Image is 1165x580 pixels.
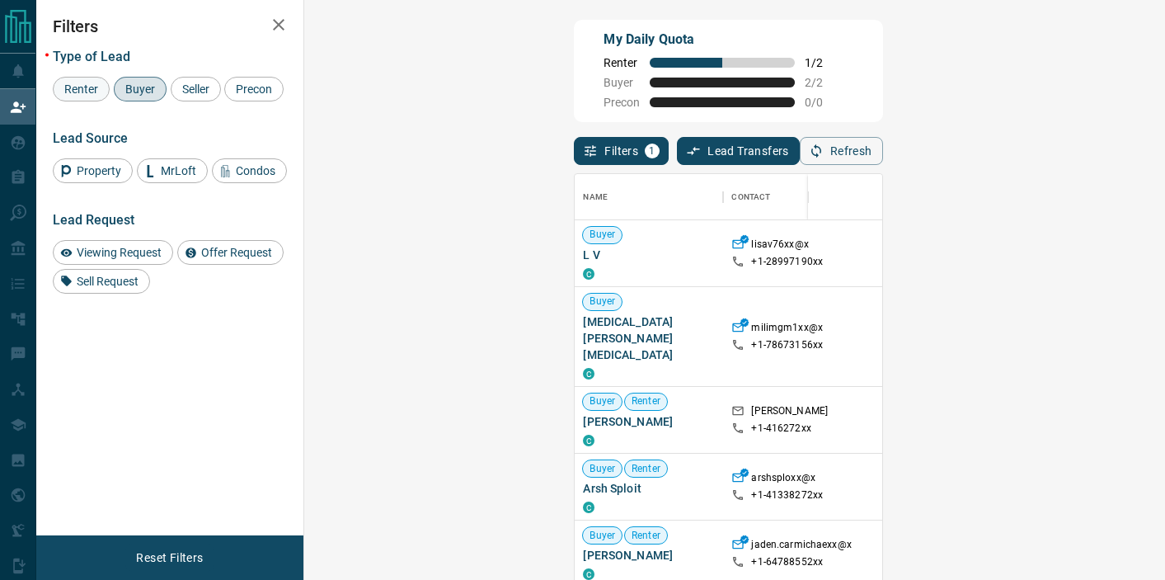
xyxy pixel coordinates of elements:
[800,137,883,165] button: Refresh
[583,413,715,430] span: [PERSON_NAME]
[583,435,594,446] div: condos.ca
[583,480,715,497] span: Arsh Sploit
[583,268,594,280] div: condos.ca
[805,96,841,109] span: 0 / 0
[625,462,667,476] span: Renter
[604,76,640,89] span: Buyer
[120,83,161,96] span: Buyer
[805,76,841,89] span: 2 / 2
[195,246,278,259] span: Offer Request
[583,314,715,363] span: [MEDICAL_DATA][PERSON_NAME][MEDICAL_DATA]
[114,77,167,101] div: Buyer
[583,174,608,220] div: Name
[583,368,594,380] div: condos.ca
[677,137,800,165] button: Lead Transfers
[751,255,823,269] p: +1- 28997190xx
[224,77,284,101] div: Precon
[177,240,284,265] div: Offer Request
[604,56,640,69] span: Renter
[751,321,823,338] p: milimgm1xx@x
[751,422,810,436] p: +1- 416272xx
[176,83,215,96] span: Seller
[53,17,287,36] h2: Filters
[574,137,669,165] button: Filters1
[583,228,622,242] span: Buyer
[625,529,667,543] span: Renter
[625,394,667,408] span: Renter
[604,30,841,50] p: My Daily Quota
[723,174,855,220] div: Contact
[230,83,278,96] span: Precon
[583,462,622,476] span: Buyer
[751,471,815,488] p: arshsploxx@x
[751,338,823,352] p: +1- 78673156xx
[583,529,622,543] span: Buyer
[583,394,622,408] span: Buyer
[751,538,851,555] p: jaden.carmichaexx@x
[212,158,287,183] div: Condos
[805,56,841,69] span: 1 / 2
[53,240,173,265] div: Viewing Request
[751,404,828,422] p: [PERSON_NAME]
[137,158,208,183] div: MrLoft
[583,547,715,563] span: [PERSON_NAME]
[751,238,808,255] p: lisav76xx@x
[646,145,658,157] span: 1
[59,83,104,96] span: Renter
[53,212,134,228] span: Lead Request
[53,77,110,101] div: Renter
[155,164,202,177] span: MrLoft
[604,96,640,109] span: Precon
[53,158,133,183] div: Property
[751,555,823,569] p: +1- 64788552xx
[575,174,723,220] div: Name
[230,164,281,177] span: Condos
[71,164,127,177] span: Property
[583,568,594,580] div: condos.ca
[53,269,150,294] div: Sell Request
[583,247,715,263] span: L V
[583,295,622,309] span: Buyer
[171,77,221,101] div: Seller
[583,502,594,513] div: condos.ca
[53,130,128,146] span: Lead Source
[751,488,823,502] p: +1- 41338272xx
[731,174,770,220] div: Contact
[71,246,167,259] span: Viewing Request
[71,275,144,288] span: Sell Request
[125,544,214,572] button: Reset Filters
[53,49,130,64] span: Type of Lead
